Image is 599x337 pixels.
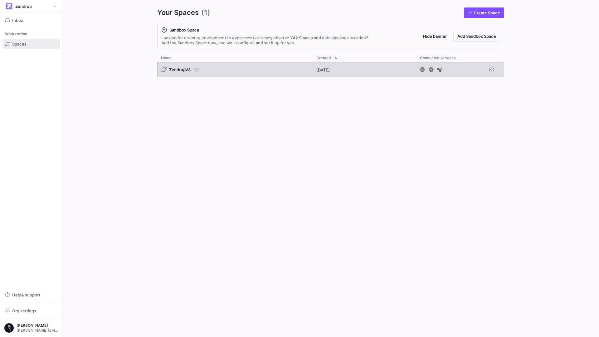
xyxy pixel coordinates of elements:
[464,7,504,18] a: Create Space
[457,34,496,39] span: Add Sandbox Space
[15,4,32,9] span: Zendrop
[423,34,447,39] span: Hide banner
[316,67,330,72] span: [DATE]
[161,56,172,60] span: Name
[6,3,12,9] img: https://storage.googleapis.com/y42-prod-data-exchange/images/qZXOSqkTtPuVcXVzF40oUlM07HVTwZXfPK0U...
[157,62,504,80] div: Press SPACE to select this row.
[17,328,58,333] span: [PERSON_NAME][EMAIL_ADDRESS][DOMAIN_NAME]
[2,39,60,49] a: Spaces
[2,321,60,335] button: https://lh3.googleusercontent.com/a/AEdFTp4qS-yNjLRFzIqfVSZjPnwY4pNsNDGrliXjX5Uh=s96-c[PERSON_NAM...
[161,35,368,45] div: Looking for a secure environment to experiment or simply observe Y42 Spaces and data pipelines in...
[2,29,60,39] div: Workstation
[157,7,199,18] span: Your Spaces
[419,31,451,42] button: Hide banner
[12,42,27,46] span: Spaces
[12,292,40,297] span: Help & support
[169,67,191,72] span: ZendropV3
[12,308,36,313] span: Org settings
[4,323,14,333] img: https://lh3.googleusercontent.com/a/AEdFTp4qS-yNjLRFzIqfVSZjPnwY4pNsNDGrliXjX5Uh=s96-c
[2,305,60,316] button: Org settings
[474,10,500,15] span: Create Space
[169,27,199,32] span: Sandbox Space
[12,18,23,23] span: Inbox
[2,290,60,300] button: Help& support
[17,323,58,328] span: [PERSON_NAME]
[316,56,331,60] span: Created
[453,31,500,42] button: Add Sandbox Space
[201,7,210,18] span: (1)
[2,15,60,26] button: Inbox
[420,56,455,60] span: Connected services
[2,309,60,314] a: Org settings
